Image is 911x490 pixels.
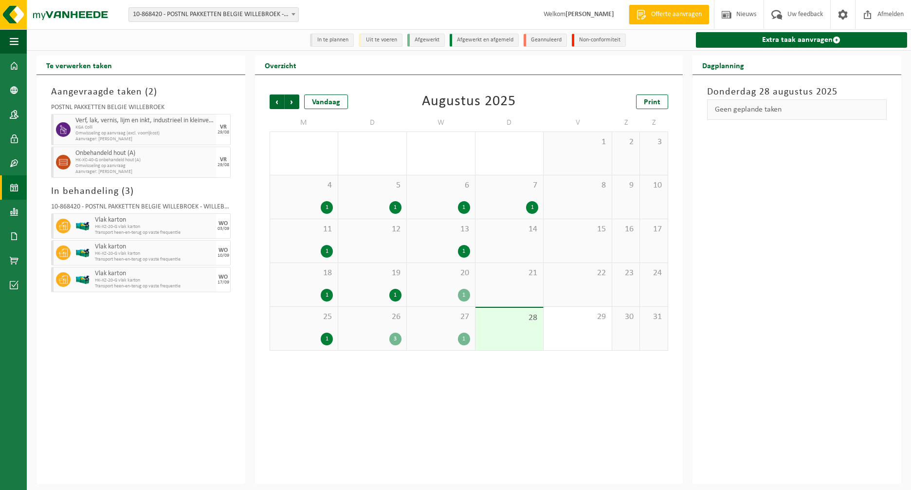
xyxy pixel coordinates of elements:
img: HK-XZ-20-GN-12 [75,245,90,260]
li: Afgewerkt [407,34,445,47]
span: 21 [480,268,539,279]
span: 28 [480,313,539,323]
div: VR [220,157,227,163]
li: Non-conformiteit [572,34,626,47]
a: Offerte aanvragen [629,5,709,24]
div: 1 [458,333,470,345]
h2: Te verwerken taken [36,56,122,75]
li: Afgewerkt en afgemeld [450,34,519,47]
h2: Dagplanning [692,56,754,75]
a: Extra taak aanvragen [696,32,907,48]
div: WO [219,221,228,226]
span: HK-XZ-20-G vlak karton [95,251,214,257]
span: Vlak karton [95,216,214,224]
img: HK-XZ-20-GN-12 [75,272,90,287]
span: 8 [548,180,607,191]
h3: Donderdag 28 augustus 2025 [707,85,887,99]
div: 10/09 [218,253,229,258]
div: WO [219,274,228,280]
span: Transport heen-en-terug op vaste frequentie [95,283,214,289]
span: Omwisseling op aanvraag [75,163,214,169]
span: 18 [275,268,333,279]
span: Offerte aanvragen [649,10,704,19]
span: 10-868420 - POSTNL PAKKETTEN BELGIE WILLEBROEK - WILLEBROEK [129,8,298,21]
span: 2 [617,137,635,148]
div: 1 [458,245,470,258]
div: VR [220,124,227,130]
div: Augustus 2025 [422,94,516,109]
span: Print [644,98,660,106]
td: Z [612,114,640,132]
span: 11 [275,224,333,235]
div: 29/08 [218,130,229,135]
span: 16 [617,224,635,235]
span: 31 [645,312,662,322]
li: In te plannen [310,34,354,47]
span: Transport heen-en-terug op vaste frequentie [95,230,214,236]
strong: [PERSON_NAME] [565,11,614,18]
span: Onbehandeld hout (A) [75,150,214,157]
td: D [475,114,544,132]
span: 14 [480,224,539,235]
div: Geen geplande taken [707,99,887,120]
li: Uit te voeren [359,34,402,47]
div: 1 [526,201,538,214]
span: 30 [617,312,635,322]
span: Vorige [270,94,284,109]
span: 3 [125,187,130,196]
span: 22 [548,268,607,279]
span: HK-XZ-20-G vlak karton [95,278,214,283]
td: W [407,114,475,132]
td: D [338,114,407,132]
span: Transport heen-en-terug op vaste frequentie [95,257,214,263]
li: Geannuleerd [524,34,567,47]
h3: In behandeling ( ) [51,184,231,199]
span: 25 [275,312,333,322]
div: 03/09 [218,226,229,231]
span: 26 [343,312,401,322]
span: KGA Colli [75,125,214,131]
span: Volgende [285,94,299,109]
td: V [544,114,612,132]
span: 13 [412,224,470,235]
span: 9 [617,180,635,191]
span: 19 [343,268,401,279]
span: 17 [645,224,662,235]
div: POSTNL PAKKETTEN BELGIE WILLEBROEK [51,104,231,114]
div: 1 [389,289,401,302]
td: Z [640,114,668,132]
h3: Aangevraagde taken ( ) [51,85,231,99]
span: Aanvrager: [PERSON_NAME] [75,136,214,142]
span: 10-868420 - POSTNL PAKKETTEN BELGIE WILLEBROEK - WILLEBROEK [128,7,299,22]
span: 20 [412,268,470,279]
span: 12 [343,224,401,235]
div: 1 [458,289,470,302]
div: 1 [321,289,333,302]
span: Vlak karton [95,243,214,251]
span: HK-XZ-20-G vlak karton [95,224,214,230]
div: WO [219,247,228,253]
span: 29 [548,312,607,322]
span: 2 [148,87,154,97]
span: Verf, lak, vernis, lijm en inkt, industrieel in kleinverpakking [75,117,214,125]
div: 10-868420 - POSTNL PAKKETTEN BELGIE WILLEBROEK - WILLEBROEK [51,204,231,213]
a: Print [636,94,668,109]
span: 15 [548,224,607,235]
div: 1 [321,201,333,214]
span: Omwisseling op aanvraag (excl. voorrijkost) [75,131,214,136]
span: 27 [412,312,470,322]
div: 1 [458,201,470,214]
span: 23 [617,268,635,279]
span: HK-XC-40-G onbehandeld hout (A) [75,157,214,163]
span: 7 [480,180,539,191]
div: 1 [321,245,333,258]
span: 1 [548,137,607,148]
span: 4 [275,180,333,191]
td: M [270,114,338,132]
span: 6 [412,180,470,191]
span: 10 [645,180,662,191]
img: HK-XZ-20-GN-12 [75,219,90,233]
h2: Overzicht [255,56,306,75]
div: 17/09 [218,280,229,285]
div: 1 [321,333,333,345]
